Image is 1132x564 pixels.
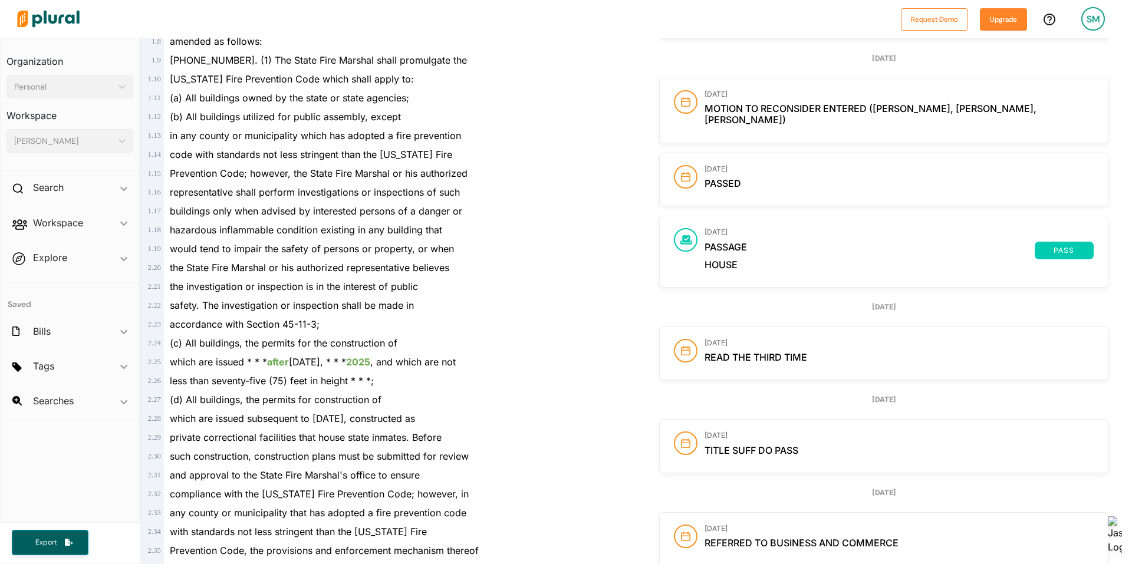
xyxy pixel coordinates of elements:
[148,377,161,385] span: 2 . 26
[148,131,161,140] span: 1 . 13
[33,181,64,194] h2: Search
[170,450,469,462] span: such construction, construction plans must be submitted for review
[170,111,401,123] span: (b) All buildings utilized for public assembly, except
[6,44,133,70] h3: Organization
[14,135,114,147] div: [PERSON_NAME]
[148,320,161,328] span: 2 . 23
[148,527,161,536] span: 2 . 34
[170,337,397,349] span: (c) All buildings, the permits for the construction of
[148,169,161,177] span: 1 . 15
[148,226,161,234] span: 1 . 18
[148,245,161,253] span: 1 . 19
[14,81,114,93] div: Personal
[705,339,1094,347] h3: [DATE]
[170,73,414,85] span: [US_STATE] Fire Prevention Code which shall apply to:
[659,302,1108,312] div: [DATE]
[148,358,161,366] span: 2 . 25
[705,165,1094,173] h3: [DATE]
[148,188,161,196] span: 1 . 16
[148,150,161,159] span: 1 . 14
[1,284,139,313] h4: Saved
[27,537,65,547] span: Export
[705,177,741,189] span: Passed
[705,444,798,456] span: Title Suff Do Pass
[705,90,1094,98] h3: [DATE]
[705,259,738,271] span: House
[705,103,1036,126] span: Motion to Reconsider Entered ([PERSON_NAME], [PERSON_NAME], [PERSON_NAME])
[267,356,289,368] ins: after
[170,35,262,47] span: amended as follows:
[170,375,374,387] span: less than seventy-five (75) feet in height * * *;
[170,224,442,236] span: hazardous inflammable condition existing in any building that
[705,351,807,363] span: Read the Third Time
[170,299,414,311] span: safety. The investigation or inspection shall be made in
[170,394,381,405] span: (d) All buildings, the permits for construction of
[170,92,409,104] span: (a) All buildings owned by the state or state agencies;
[152,37,161,45] span: 1 . 8
[170,431,442,443] span: private correctional facilities that house state inmates. Before
[346,356,370,368] ins: 2025
[170,130,461,141] span: in any county or municipality which has adopted a fire prevention
[170,356,456,368] span: which are issued * * * [DATE], * * * , and which are not
[33,325,51,338] h2: Bills
[705,537,899,549] span: Referred To Business and Commerce
[12,530,88,555] button: Export
[148,546,161,555] span: 2 . 35
[148,509,161,517] span: 2 . 33
[1081,7,1105,31] div: SM
[148,301,161,309] span: 2 . 22
[6,98,133,124] h3: Workspace
[170,186,460,198] span: representative shall perform investigations or inspections of such
[1072,2,1114,35] a: SM
[148,113,161,121] span: 1 . 12
[148,94,161,102] span: 1 . 11
[170,545,479,556] span: Prevention Code, the provisions and enforcement mechanism thereof
[170,167,468,179] span: Prevention Code; however, the State Fire Marshal or his authorized
[148,75,161,83] span: 1 . 10
[170,488,469,500] span: compliance with the [US_STATE] Fire Prevention Code; however, in
[980,8,1027,31] button: Upgrade
[705,431,1094,440] h3: [DATE]
[659,53,1108,64] div: [DATE]
[659,394,1108,405] div: [DATE]
[705,242,1035,259] span: Passage
[170,54,467,66] span: [PHONE_NUMBER]. (1) The State Fire Marshal shall promulgate the
[148,282,161,291] span: 2 . 21
[705,525,1094,533] h3: [DATE]
[170,205,462,217] span: buildings only when advised by interested persons of a danger or
[170,507,466,519] span: any county or municipality that has adopted a fire prevention code
[148,471,161,479] span: 2 . 31
[148,263,161,272] span: 2 . 20
[148,414,161,423] span: 2 . 28
[33,216,83,229] h2: Workspace
[148,433,161,441] span: 2 . 29
[170,318,320,330] span: accordance with Section 45-11-3;
[170,149,452,160] span: code with standards not less stringent than the [US_STATE] Fire
[148,490,161,498] span: 2 . 32
[170,526,427,537] span: with standards not less stringent than the [US_STATE] Fire
[170,262,449,273] span: the State Fire Marshal or his authorized representative believes
[705,228,1094,236] h3: [DATE]
[901,13,968,25] a: Request Demo
[170,469,420,481] span: and approval to the State Fire Marshal's office to ensure
[148,339,161,347] span: 2 . 24
[170,281,418,292] span: the investigation or inspection is in the interest of public
[1042,247,1087,254] span: pass
[148,207,161,215] span: 1 . 17
[980,13,1027,25] a: Upgrade
[170,243,454,255] span: would tend to impair the safety of persons or property, or when
[659,487,1108,498] div: [DATE]
[901,8,968,31] button: Request Demo
[170,413,415,424] span: which are issued subsequent to [DATE], constructed as
[152,56,161,64] span: 1 . 9
[148,452,161,460] span: 2 . 30
[148,395,161,404] span: 2 . 27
